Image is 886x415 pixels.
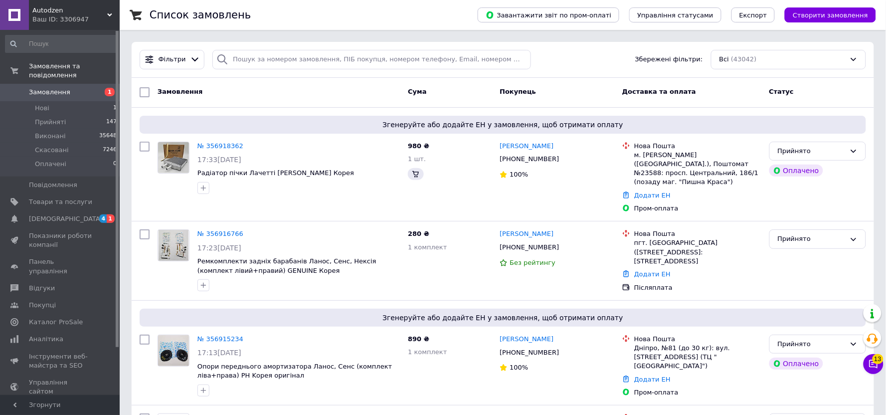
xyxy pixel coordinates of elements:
[793,11,868,19] span: Створити замовлення
[29,231,92,249] span: Показники роботи компанії
[158,88,202,95] span: Замовлення
[197,169,354,177] span: Радіатор пічки Лачетті [PERSON_NAME] Корея
[739,11,767,19] span: Експорт
[158,229,189,261] a: Фото товару
[408,230,429,237] span: 280 ₴
[731,55,757,63] span: (43042)
[500,229,553,239] a: [PERSON_NAME]
[634,388,761,397] div: Пром-оплата
[637,11,713,19] span: Управління статусами
[29,198,92,207] span: Товари та послуги
[500,243,559,251] span: [PHONE_NUMBER]
[150,9,251,21] h1: Список замовлень
[634,204,761,213] div: Пром-оплата
[159,55,186,64] span: Фільтри
[144,120,862,130] span: Згенеруйте або додайте ЕН у замовлення, щоб отримати оплату
[478,7,619,22] button: Завантажити звіт по пром-оплаті
[103,146,117,155] span: 7246
[29,284,55,293] span: Відгуки
[35,132,66,141] span: Виконані
[158,142,189,174] a: Фото товару
[769,358,823,370] div: Оплачено
[510,171,528,178] span: 100%
[769,88,794,95] span: Статус
[486,10,611,19] span: Завантажити звіт по пром-оплаті
[408,335,429,343] span: 890 ₴
[158,335,189,366] img: Фото товару
[634,151,761,187] div: м. [PERSON_NAME] ([GEOGRAPHIC_DATA].), Поштомат №23588: просп. Центральний, 186/1 (позаду маг. "П...
[197,142,243,150] a: № 356918362
[408,142,429,150] span: 980 ₴
[873,354,884,364] span: 13
[500,335,553,344] a: [PERSON_NAME]
[634,192,671,199] a: Додати ЕН
[197,363,392,380] a: Опори переднього амортизатора Ланос, Сенс (комплект ліва+права) PH Kорея оригінал
[158,142,189,173] img: Фото товару
[29,318,83,327] span: Каталог ProSale
[778,234,846,244] div: Прийнято
[29,62,120,80] span: Замовлення та повідомлення
[35,104,49,113] span: Нові
[35,118,66,127] span: Прийняті
[197,230,243,237] a: № 356916766
[622,88,696,95] span: Доставка та оплата
[778,339,846,350] div: Прийнято
[500,349,559,356] span: [PHONE_NUMBER]
[99,132,117,141] span: 35648
[510,259,555,266] span: Без рейтингу
[99,214,107,223] span: 4
[731,7,775,22] button: Експорт
[634,344,761,371] div: Дніпро, №81 (до 30 кг): вул. [STREET_ADDRESS] (ТЦ "[GEOGRAPHIC_DATA]")
[864,354,884,374] button: Чат з покупцем13
[29,257,92,275] span: Панель управління
[634,238,761,266] div: пгт. [GEOGRAPHIC_DATA] ([STREET_ADDRESS]: [STREET_ADDRESS]
[634,270,671,278] a: Додати ЕН
[635,55,703,64] span: Збережені фільтри:
[775,11,876,18] a: Створити замовлення
[158,335,189,367] a: Фото товару
[500,155,559,163] span: [PHONE_NUMBER]
[5,35,118,53] input: Пошук
[32,15,120,24] div: Ваш ID: 3306947
[197,156,241,164] span: 17:33[DATE]
[106,118,117,127] span: 147
[408,348,447,356] span: 1 комплект
[197,349,241,357] span: 17:13[DATE]
[634,229,761,238] div: Нова Пошта
[785,7,876,22] button: Створити замовлення
[634,283,761,292] div: Післяплата
[144,313,862,323] span: Згенеруйте або додайте ЕН у замовлення, щоб отримати оплату
[35,146,69,155] span: Скасовані
[159,230,188,261] img: Фото товару
[634,376,671,383] a: Додати ЕН
[29,378,92,396] span: Управління сайтом
[105,88,115,96] span: 1
[778,146,846,157] div: Прийнято
[197,335,243,343] a: № 356915234
[634,142,761,151] div: Нова Пошта
[29,88,70,97] span: Замовлення
[113,160,117,169] span: 0
[500,142,553,151] a: [PERSON_NAME]
[107,214,115,223] span: 1
[634,335,761,344] div: Нова Пошта
[408,155,426,163] span: 1 шт.
[29,301,56,310] span: Покупці
[29,335,63,344] span: Аналітика
[769,165,823,177] div: Оплачено
[29,181,77,190] span: Повідомлення
[212,50,531,69] input: Пошук за номером замовлення, ПІБ покупця, номером телефону, Email, номером накладної
[113,104,117,113] span: 1
[29,214,103,223] span: [DEMOGRAPHIC_DATA]
[408,243,447,251] span: 1 комплект
[510,364,528,371] span: 100%
[35,160,66,169] span: Оплачені
[629,7,721,22] button: Управління статусами
[197,257,376,274] a: Ремкомплекти задніх барабанів Ланос, Сенс, Нексія (комплект лівий+правий) GENUINE Корея
[197,244,241,252] span: 17:23[DATE]
[29,352,92,370] span: Інструменти веб-майстра та SEO
[32,6,107,15] span: Autodzen
[719,55,729,64] span: Всі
